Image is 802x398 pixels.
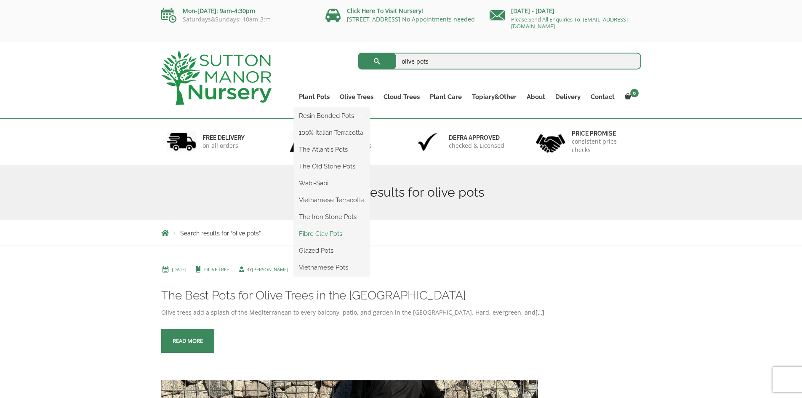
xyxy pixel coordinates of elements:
[536,308,544,316] a: […]
[161,16,313,23] p: Saturdays&Sundays: 10am-3:m
[335,91,378,103] a: Olive Trees
[294,110,370,122] a: Resin Bonded Pots
[294,211,370,223] a: The Iron Stone Pots
[161,307,641,318] div: Olive trees add a splash of the Mediterranean to every balcony, patio, and garden in the [GEOGRAP...
[172,266,187,272] a: [DATE]
[294,227,370,240] a: Fibre Clay Pots
[294,143,370,156] a: The Atlantis Pots
[449,134,504,142] h6: Defra approved
[161,288,466,302] a: The Best Pots for Olive Trees in the [GEOGRAPHIC_DATA]
[572,130,636,137] h6: Price promise
[550,91,586,103] a: Delivery
[161,185,641,200] h1: Search Results for olive pots
[161,230,641,236] nav: Breadcrumbs
[347,7,423,15] a: Click Here To Visit Nursery!
[294,126,370,139] a: 100% Italian Terracotta
[237,266,288,272] span: by
[167,131,196,152] img: 1.jpg
[572,137,636,154] p: consistent price checks
[294,160,370,173] a: The Old Stone Pots
[630,89,639,97] span: 0
[161,329,214,353] a: Read more
[161,6,313,16] p: Mon-[DATE]: 9am-4:30pm
[294,177,370,190] a: Wabi-Sabi
[620,91,641,103] a: 0
[449,142,504,150] p: checked & Licensed
[490,6,641,16] p: [DATE] - [DATE]
[202,134,245,142] h6: FREE DELIVERY
[536,129,565,155] img: 4.jpg
[294,244,370,257] a: Glazed Pots
[290,131,319,152] img: 2.jpg
[294,194,370,206] a: Vietnamese Terracotta
[252,266,288,272] a: [PERSON_NAME]
[425,91,467,103] a: Plant Care
[522,91,550,103] a: About
[413,131,442,152] img: 3.jpg
[467,91,522,103] a: Topiary&Other
[204,266,229,272] a: Olive Tree
[511,16,628,30] a: Please Send All Enquiries To: [EMAIL_ADDRESS][DOMAIN_NAME]
[586,91,620,103] a: Contact
[161,51,272,105] img: logo
[202,142,245,150] p: on all orders
[180,230,261,237] span: Search results for “olive pots”
[294,91,335,103] a: Plant Pots
[358,53,641,69] input: Search...
[294,261,370,274] a: Vietnamese Pots
[347,15,475,23] a: [STREET_ADDRESS] No Appointments needed
[378,91,425,103] a: Cloud Trees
